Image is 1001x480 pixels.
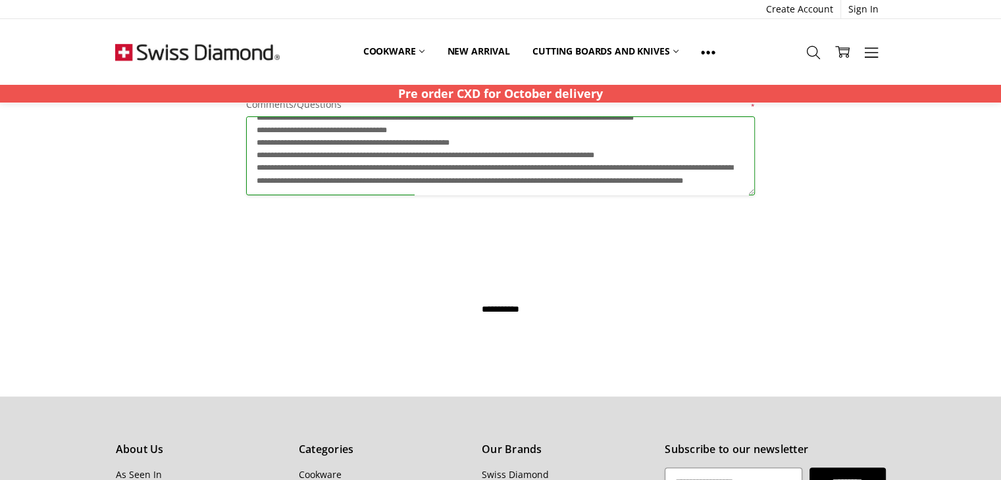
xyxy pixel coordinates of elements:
label: Comments/Questions [246,97,755,112]
h5: Categories [299,441,467,458]
img: Free Shipping On Every Order [115,19,280,85]
iframe: reCAPTCHA [246,214,446,266]
a: Cookware [352,37,436,66]
h5: Subscribe to our newsletter [665,441,885,458]
h5: About Us [115,441,284,458]
a: New arrival [436,37,521,66]
strong: Pre order CXD for October delivery [398,85,603,101]
a: Show All [690,37,727,66]
h5: Our Brands [482,441,650,458]
a: Cutting boards and knives [521,37,690,66]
